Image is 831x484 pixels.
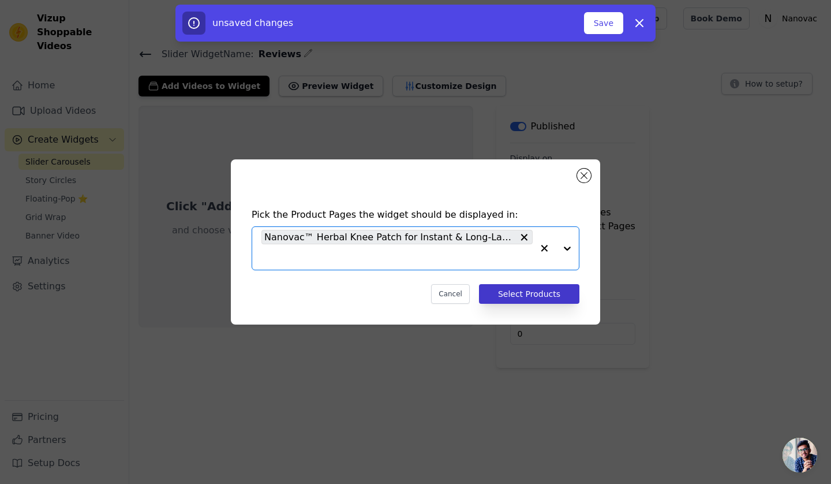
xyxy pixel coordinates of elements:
[584,12,623,34] button: Save
[783,438,817,472] a: Open chat
[264,230,516,244] span: Nanovac™ Herbal Knee Patch for Instant & Long-Lasting Relief
[577,169,591,183] button: Close modal
[479,284,579,304] button: Select Products
[431,284,470,304] button: Cancel
[212,17,293,28] span: unsaved changes
[252,208,579,222] h4: Pick the Product Pages the widget should be displayed in:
